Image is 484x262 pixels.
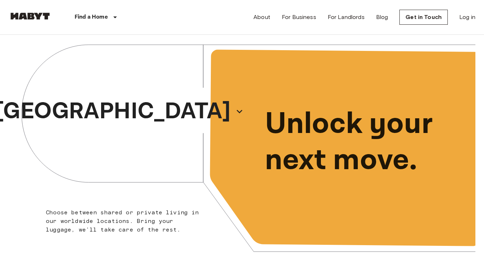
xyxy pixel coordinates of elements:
img: Habyt [9,13,52,20]
a: For Business [282,13,316,22]
a: For Landlords [328,13,365,22]
a: Log in [459,13,475,22]
p: Unlock your next move. [265,106,464,178]
p: Choose between shared or private living in our worldwide locations. Bring your luggage, we'll tak... [46,208,200,234]
a: Blog [376,13,388,22]
a: Get in Touch [399,10,448,25]
p: Find a Home [75,13,108,22]
a: About [253,13,270,22]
